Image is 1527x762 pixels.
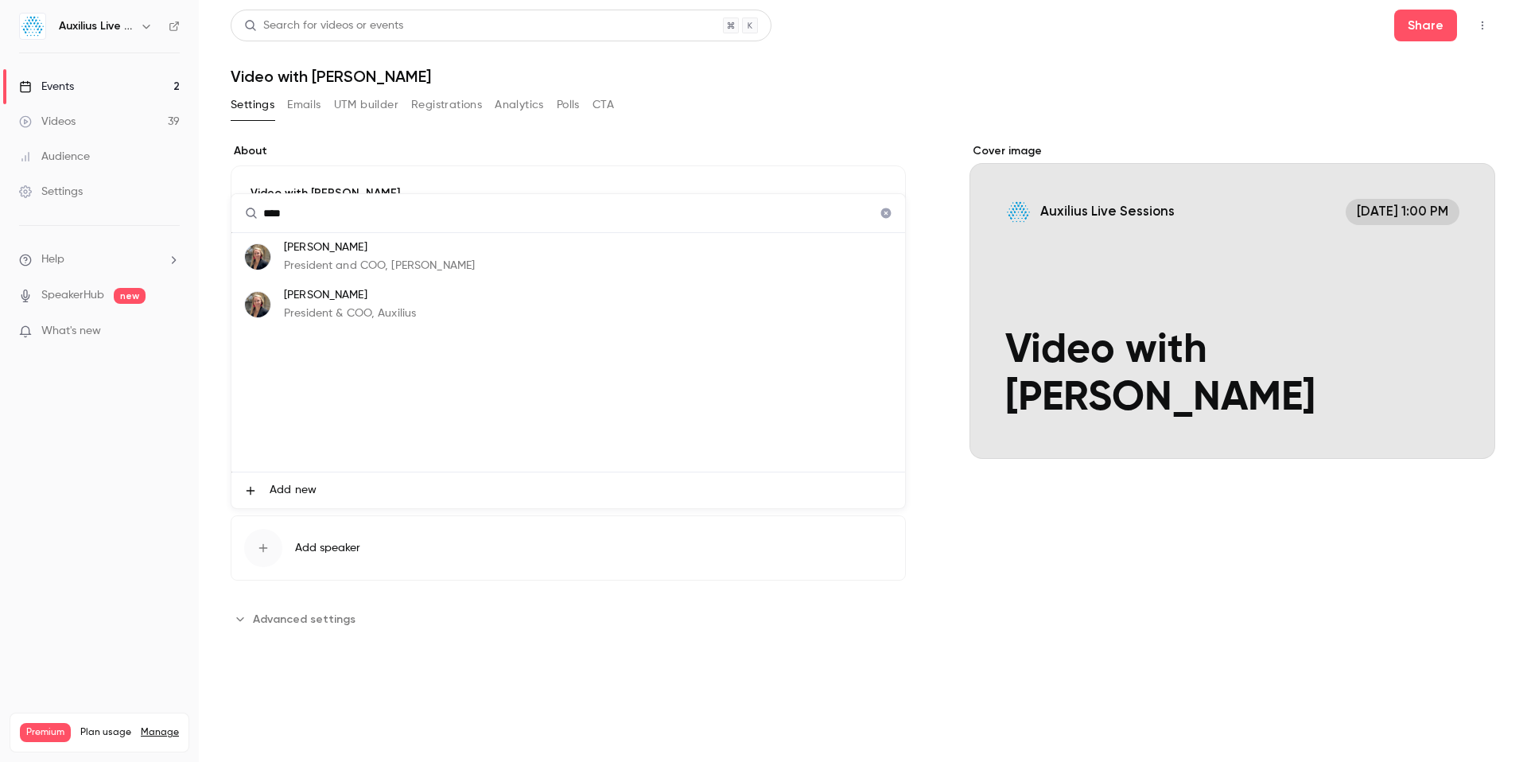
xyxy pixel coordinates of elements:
p: [PERSON_NAME] [284,239,475,256]
p: President and COO, [PERSON_NAME] [284,258,475,274]
img: Erin Warner Guill [245,292,270,317]
span: Add new [270,482,317,499]
img: Erin Warner Guill [245,244,270,270]
p: President & COO, Auxilius [284,305,416,322]
p: [PERSON_NAME] [284,287,416,304]
button: Clear [873,200,899,226]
